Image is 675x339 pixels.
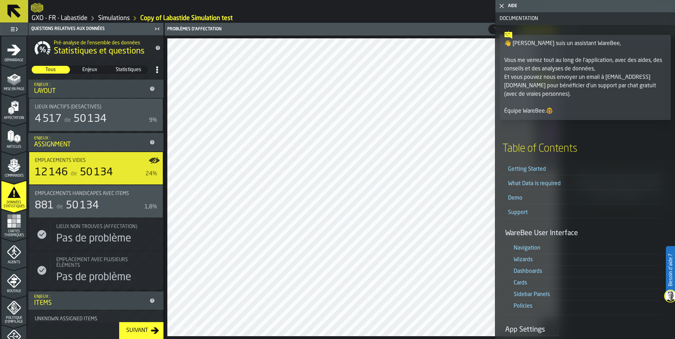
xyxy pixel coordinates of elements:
[56,232,131,245] div: Pas de problème
[1,145,26,149] span: Articles
[32,66,70,73] span: Tous
[667,247,674,293] label: Besoin d'aide ?
[35,158,149,163] div: Title
[144,203,157,211] div: 1,8%
[71,171,77,177] span: de
[29,251,163,289] div: stat-Emplacement avec plusieurs éléments
[152,25,162,33] label: button-toggle-Fermez-moi
[35,316,97,322] span: Unknown assigned items
[489,25,517,34] div: thumb
[119,322,163,339] button: button-Suivant
[1,116,26,120] span: Affectation
[1,87,26,91] span: Mise en page
[1,238,26,266] li: menu Agents
[109,66,148,74] div: thumb
[29,99,163,131] div: stat-Lieux inactifs (désactivés)
[35,316,149,322] div: Title
[1,36,26,64] li: menu Démarrage
[1,201,26,208] span: Données statistiques
[56,271,131,284] div: Pas de problème
[1,174,26,178] span: Commandes
[32,66,70,74] div: thumb
[35,316,157,322] div: Title
[146,170,157,178] div: 24%
[35,166,68,179] div: 12 146
[110,66,147,73] span: Statistiques
[71,66,109,73] span: Enjeux
[1,209,26,238] li: menu Cartes thermiques
[54,39,149,46] h2: Sub Title
[1,58,26,62] span: Démarrage
[34,82,147,87] div: Enjeux :
[166,27,364,32] div: Problèmes d'affectation
[169,321,208,335] a: logo-header
[35,199,54,212] div: 881
[35,113,62,125] div: 4 517
[35,191,157,196] div: Title
[34,87,147,95] div: Layout
[56,257,149,268] div: Title
[56,224,149,230] div: Title
[149,152,160,184] label: button-toggle-Afficher sur la carte
[35,158,157,163] div: Title
[35,104,149,110] div: Title
[123,326,151,335] div: Suivant
[31,14,672,23] nav: Breadcrumb
[34,136,147,141] div: Enjeux :
[31,65,70,74] label: button-switch-multi-Tous
[64,118,71,123] span: de
[1,267,26,295] li: menu Routage
[30,26,152,31] div: Questions relatives aux données
[56,224,137,230] span: Lieux non trouvés (Affectation)
[28,35,163,61] div: title-Statistiques et questions
[1,24,26,34] label: button-toggle-Basculer le menu complet
[66,200,99,211] span: 50 134
[1,123,26,151] li: menu Articles
[57,204,63,210] span: de
[1,65,26,93] li: menu Mise en page
[1,152,26,180] li: menu Commandes
[29,218,163,251] div: stat-Lieux non trouvés (Affectation)
[28,23,163,35] header: Questions relatives aux données
[56,257,157,268] div: Title
[1,296,26,324] li: menu Politique d'empilage
[109,65,148,74] label: button-switch-multi-Statistiques
[34,299,147,307] div: Items
[54,46,144,57] span: Statistiques et questions
[140,14,233,22] a: link-to-/wh/i/6d62c477-0d62-49a3-8ae2-182b02fd63a7/simulations/4d890e72-8f2f-4fd0-9665-4b53ef2257ab
[34,294,147,299] div: Enjeux :
[29,185,163,218] div: stat-Emplacements handicapés avec Items
[70,65,109,74] label: button-switch-multi-Enjeux
[165,23,562,36] header: Problèmes d'affectation
[98,14,130,22] a: link-to-/wh/i/6d62c477-0d62-49a3-8ae2-182b02fd63a7
[1,289,26,293] span: Routage
[1,230,26,237] span: Cartes thermiques
[32,14,88,22] a: link-to-/wh/i/6d62c477-0d62-49a3-8ae2-182b02fd63a7
[488,24,518,34] label: button-switch-multi-Tableau
[35,158,86,163] span: Emplacements vides
[1,181,26,209] li: menu Données statistiques
[35,104,157,110] div: Title
[35,191,129,196] span: Emplacements handicapés avec Items
[31,1,43,14] a: logo-header
[73,114,107,124] span: 50 134
[1,94,26,122] li: menu Affectation
[29,152,163,184] div: stat-Emplacements vides
[1,316,26,324] span: Politique d'empilage
[35,191,149,196] div: Title
[1,260,26,264] span: Agents
[56,224,157,230] div: Title
[56,257,149,268] span: Emplacement avec plusieurs éléments
[491,26,515,32] span: Tableau
[71,66,109,74] div: thumb
[80,167,113,178] span: 50 134
[34,141,147,149] div: Assignment
[35,104,101,110] span: Lieux inactifs (désactivés)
